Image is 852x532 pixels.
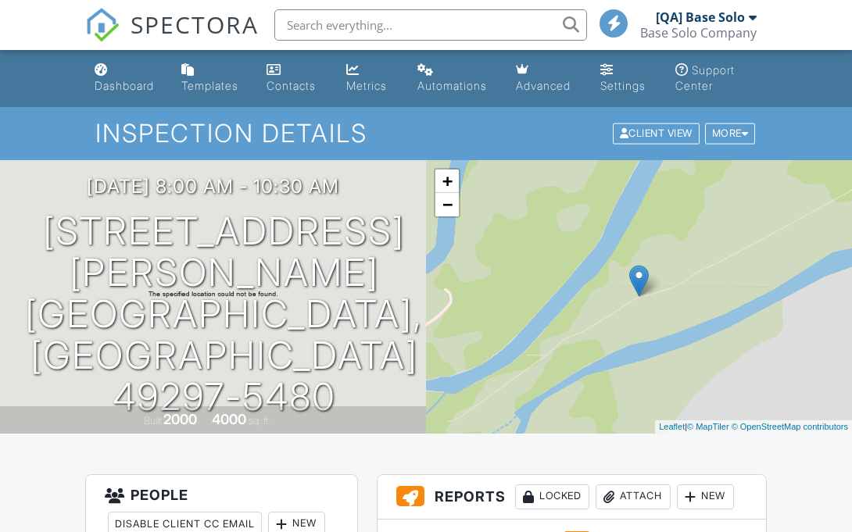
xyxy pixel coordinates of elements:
div: 2000 [163,411,197,427]
h1: Inspection Details [95,120,757,147]
div: Metrics [346,79,387,92]
div: Base Solo Company [640,25,757,41]
div: Client View [613,123,700,145]
a: Advanced [510,56,582,101]
div: Dashboard [95,79,154,92]
a: Support Center [669,56,764,101]
a: Client View [611,127,703,138]
div: | [655,420,852,434]
h3: [DATE] 8:00 am - 10:30 am [87,176,339,197]
h1: [STREET_ADDRESS][PERSON_NAME] [GEOGRAPHIC_DATA], [GEOGRAPHIC_DATA] 49297-5480 [25,211,423,417]
h3: Reports [378,475,766,520]
img: The Best Home Inspection Software - Spectora [85,8,120,42]
div: Automations [417,79,487,92]
div: [QA] Base Solo [656,9,745,25]
a: Leaflet [659,422,685,431]
div: Support Center [675,63,735,92]
a: Automations (Basic) [411,56,497,101]
span: Built [144,415,161,427]
a: Templates [175,56,248,101]
a: Settings [594,56,657,101]
a: Dashboard [88,56,163,101]
div: Advanced [516,79,571,92]
span: sq. ft. [249,415,270,427]
a: Metrics [340,56,399,101]
a: Contacts [260,56,328,101]
a: SPECTORA [85,21,259,54]
a: Zoom out [435,193,459,216]
div: More [705,123,756,145]
div: Locked [515,484,589,509]
div: New [677,484,734,509]
div: Templates [181,79,238,92]
div: Attach [596,484,671,509]
div: 4000 [212,411,246,427]
div: Settings [600,79,646,92]
div: Contacts [267,79,316,92]
input: Search everything... [274,9,587,41]
a: Zoom in [435,170,459,193]
span: SPECTORA [131,8,259,41]
a: © OpenStreetMap contributors [732,422,848,431]
a: © MapTiler [687,422,729,431]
